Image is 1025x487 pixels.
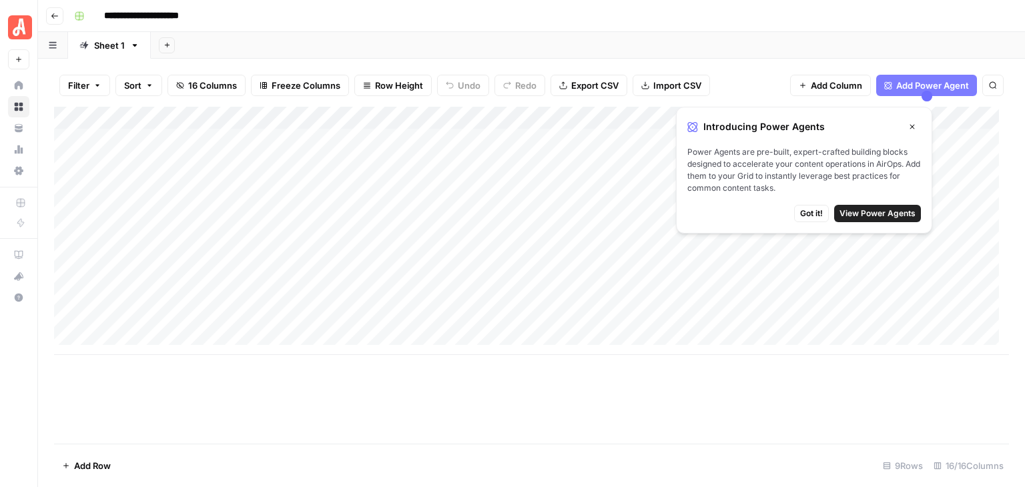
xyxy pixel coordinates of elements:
button: What's new? [8,266,29,287]
a: Your Data [8,117,29,139]
span: 16 Columns [188,79,237,92]
span: Add Row [74,459,111,472]
span: Filter [68,79,89,92]
button: Import CSV [633,75,710,96]
button: Export CSV [551,75,627,96]
button: Add Column [790,75,871,96]
div: 9 Rows [878,455,928,476]
span: Import CSV [653,79,701,92]
span: Add Column [811,79,862,92]
div: What's new? [9,266,29,286]
a: Usage [8,139,29,160]
a: AirOps Academy [8,244,29,266]
button: Row Height [354,75,432,96]
div: 16/16 Columns [928,455,1009,476]
div: Introducing Power Agents [687,118,921,135]
button: Workspace: Angi [8,11,29,44]
a: Sheet 1 [68,32,151,59]
a: Settings [8,160,29,181]
button: Sort [115,75,162,96]
a: Home [8,75,29,96]
span: Redo [515,79,537,92]
button: Add Power Agent [876,75,977,96]
span: Sort [124,79,141,92]
button: View Power Agents [834,205,921,222]
span: Add Power Agent [896,79,969,92]
span: Power Agents are pre-built, expert-crafted building blocks designed to accelerate your content op... [687,146,921,194]
button: Add Row [54,455,119,476]
a: Browse [8,96,29,117]
button: 16 Columns [167,75,246,96]
button: Help + Support [8,287,29,308]
span: Freeze Columns [272,79,340,92]
span: Row Height [375,79,423,92]
span: Undo [458,79,480,92]
button: Filter [59,75,110,96]
span: Export CSV [571,79,619,92]
button: Freeze Columns [251,75,349,96]
span: View Power Agents [839,207,916,219]
div: Sheet 1 [94,39,125,52]
button: Got it! [794,205,829,222]
img: Angi Logo [8,15,32,39]
button: Undo [437,75,489,96]
button: Redo [494,75,545,96]
span: Got it! [800,207,823,219]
